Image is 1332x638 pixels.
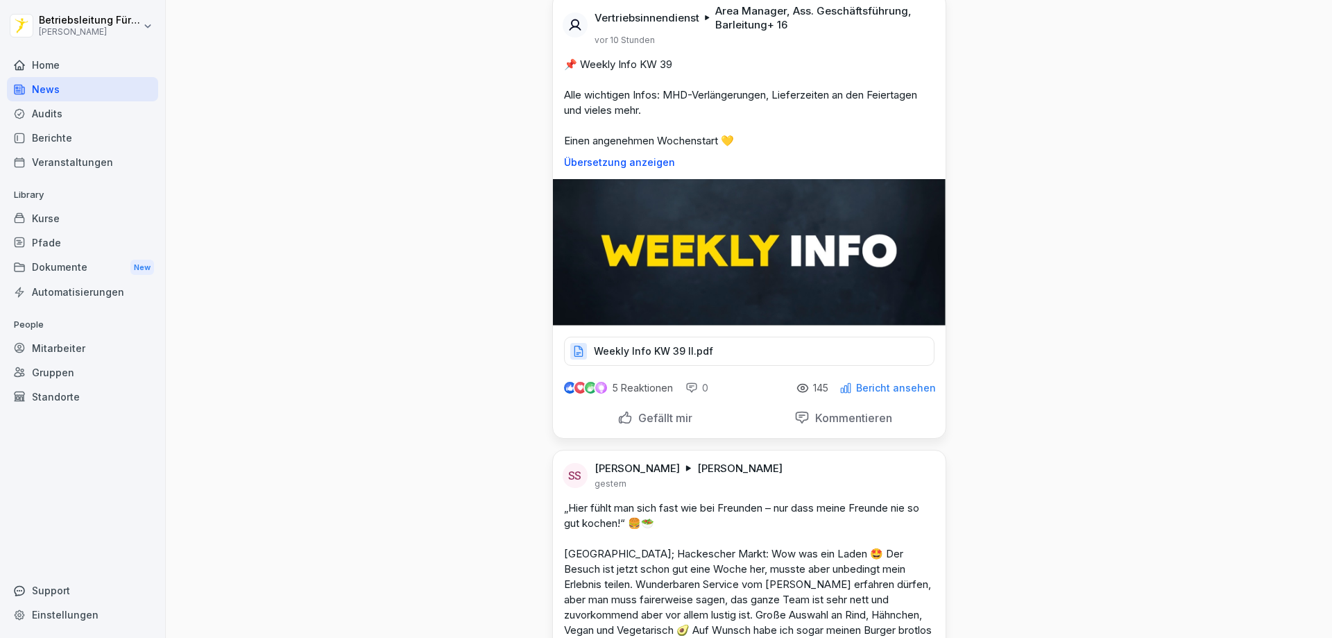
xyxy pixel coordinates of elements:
p: [PERSON_NAME] [595,462,680,476]
p: 145 [813,383,828,394]
div: New [130,260,154,276]
div: Dokumente [7,255,158,280]
p: 📌 Weekly Info KW 39 Alle wichtigen Infos: MHD-Verlängerungen, Lieferzeiten an den Feiertagen und ... [564,57,934,149]
a: Pfade [7,230,158,255]
a: Kurse [7,206,158,230]
p: vor 10 Stunden [595,35,655,46]
p: Library [7,184,158,206]
img: celebrate [585,382,597,394]
div: SS [563,463,588,488]
a: Berichte [7,126,158,150]
a: Home [7,53,158,77]
p: [PERSON_NAME] [697,462,783,476]
img: love [575,383,586,393]
a: Weekly Info KW 39 II.pdf [564,349,934,362]
a: News [7,77,158,101]
p: Gefällt mir [633,411,692,425]
img: c31u2p2qoqpfv4dnx9j6dtk8.png [553,179,946,326]
p: gestern [595,478,626,489]
p: 5 Reaktionen [613,383,673,394]
p: [PERSON_NAME] [39,27,140,37]
div: 0 [685,381,708,395]
p: Area Manager, Ass. Geschäftsführung, Barleitung + 16 [715,4,929,32]
a: Veranstaltungen [7,150,158,174]
p: Betriebsleitung Fürth [39,15,140,26]
a: Einstellungen [7,603,158,627]
p: Weekly Info KW 39 II.pdf [594,344,713,358]
a: DokumenteNew [7,255,158,280]
p: Übersetzung anzeigen [564,157,934,168]
p: Vertriebsinnendienst [595,11,699,25]
a: Standorte [7,385,158,409]
a: Audits [7,101,158,126]
a: Mitarbeiter [7,336,158,360]
a: Gruppen [7,360,158,385]
div: Support [7,578,158,603]
a: Automatisierungen [7,280,158,304]
p: People [7,314,158,336]
img: inspiring [595,382,607,394]
p: Kommentieren [810,411,892,425]
img: like [564,383,575,394]
p: Bericht ansehen [856,383,936,394]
